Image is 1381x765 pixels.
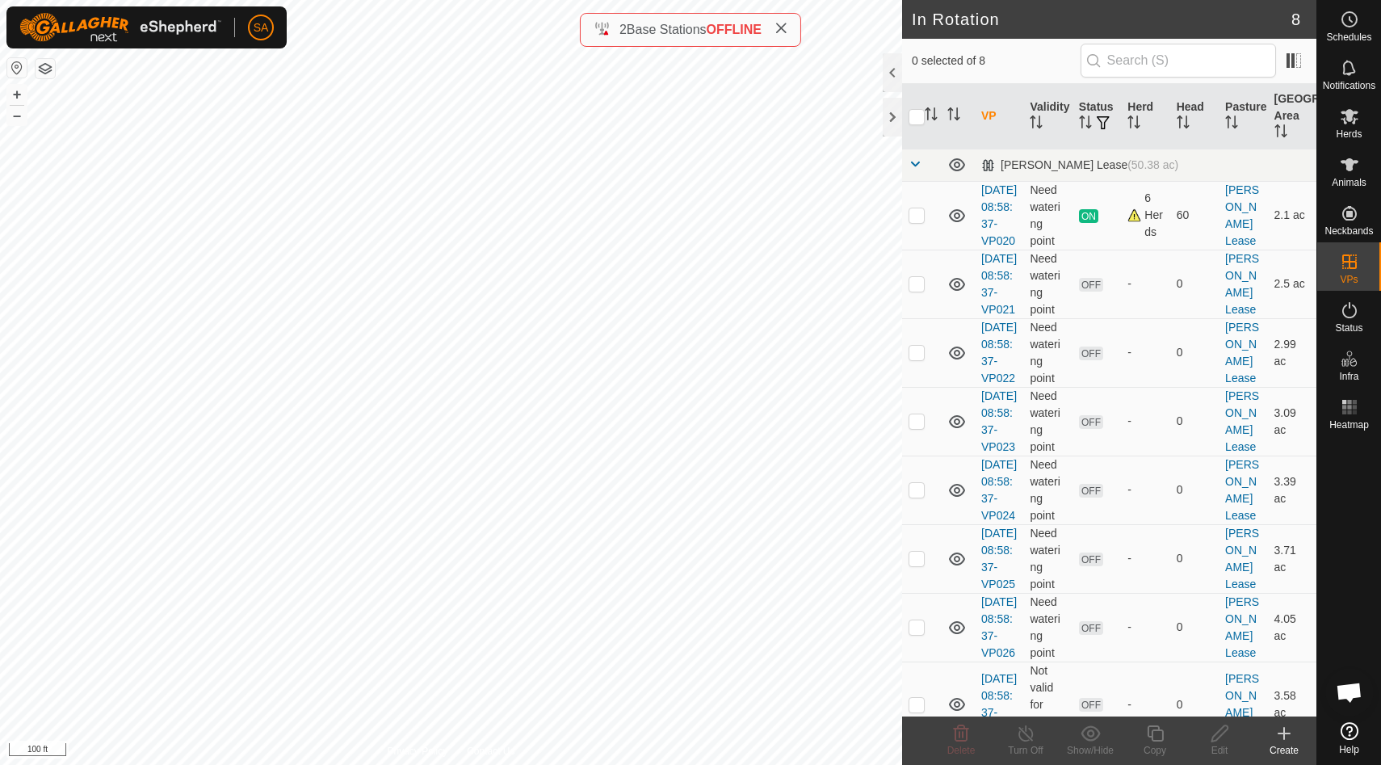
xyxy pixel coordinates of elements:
td: 4.05 ac [1268,593,1316,662]
p-sorticon: Activate to sort [1177,118,1190,131]
span: OFF [1079,484,1103,498]
a: [PERSON_NAME] Lease [1225,252,1259,316]
div: Copy [1123,743,1187,758]
div: Show/Hide [1058,743,1123,758]
a: Help [1317,716,1381,761]
p-sorticon: Activate to sort [947,110,960,123]
a: [PERSON_NAME] Lease [1225,321,1259,385]
div: Edit [1187,743,1252,758]
div: - [1127,696,1163,713]
span: OFF [1079,278,1103,292]
div: - [1127,619,1163,636]
span: Animals [1332,178,1366,187]
span: ON [1079,209,1098,223]
a: [DATE] 08:58:37-VP024 [981,458,1017,522]
button: – [7,106,27,125]
span: 0 selected of 8 [912,53,1081,69]
td: Need watering point [1023,181,1072,250]
a: [PERSON_NAME] Lease [1225,672,1259,736]
div: - [1127,344,1163,361]
td: Need watering point [1023,593,1072,662]
span: Delete [947,745,976,756]
th: VP [975,84,1023,149]
span: OFF [1079,347,1103,360]
span: Heatmap [1329,420,1369,430]
span: SA [254,19,269,36]
span: Neckbands [1324,226,1373,236]
img: Gallagher Logo [19,13,221,42]
span: Infra [1339,372,1358,381]
th: Head [1170,84,1219,149]
a: [DATE] 08:58:37-VP023 [981,389,1017,453]
span: Status [1335,323,1362,333]
a: [DATE] 08:58:37-VP025 [981,527,1017,591]
button: + [7,85,27,104]
div: - [1127,481,1163,498]
a: [PERSON_NAME] Lease [1225,183,1259,247]
a: [DATE] 08:58:37-VP021 [981,252,1017,316]
td: 3.71 ac [1268,524,1316,593]
input: Search (S) [1081,44,1276,78]
div: Create [1252,743,1316,758]
td: 0 [1170,250,1219,318]
td: Need watering point [1023,318,1072,387]
div: [PERSON_NAME] Lease [981,158,1178,172]
a: [DATE] 08:58:37-VP027 [981,672,1017,736]
p-sorticon: Activate to sort [1079,118,1092,131]
div: - [1127,413,1163,430]
p-sorticon: Activate to sort [1274,127,1287,140]
th: Validity [1023,84,1072,149]
td: 3.58 ac [1268,662,1316,747]
p-sorticon: Activate to sort [925,110,938,123]
td: 2.5 ac [1268,250,1316,318]
span: 2 [619,23,627,36]
td: 0 [1170,593,1219,662]
td: Need watering point [1023,524,1072,593]
th: [GEOGRAPHIC_DATA] Area [1268,84,1316,149]
span: Notifications [1323,81,1375,90]
span: Base Stations [627,23,707,36]
span: Help [1339,745,1359,754]
span: Schedules [1326,32,1371,42]
td: 2.1 ac [1268,181,1316,250]
a: [DATE] 08:58:37-VP020 [981,183,1017,247]
a: [PERSON_NAME] Lease [1225,595,1259,659]
span: OFF [1079,415,1103,429]
span: (50.38 ac) [1127,158,1178,171]
p-sorticon: Activate to sort [1225,118,1238,131]
span: Herds [1336,129,1362,139]
td: 60 [1170,181,1219,250]
td: Need watering point [1023,250,1072,318]
span: OFF [1079,553,1103,566]
span: VPs [1340,275,1358,284]
button: Reset Map [7,58,27,78]
a: Contact Us [467,744,514,759]
td: 0 [1170,662,1219,747]
a: [DATE] 08:58:37-VP022 [981,321,1017,385]
td: 0 [1170,318,1219,387]
span: OFF [1079,698,1103,712]
p-sorticon: Activate to sort [1127,118,1140,131]
h2: In Rotation [912,10,1291,29]
div: Turn Off [993,743,1058,758]
div: Open chat [1325,668,1374,717]
span: OFFLINE [707,23,762,36]
a: [PERSON_NAME] Lease [1225,389,1259,453]
td: 0 [1170,456,1219,524]
div: - [1127,275,1163,292]
td: Need watering point [1023,456,1072,524]
td: 0 [1170,524,1219,593]
button: Map Layers [36,59,55,78]
a: Privacy Policy [387,744,447,759]
td: Need watering point [1023,387,1072,456]
a: [DATE] 08:58:37-VP026 [981,595,1017,659]
div: - [1127,550,1163,567]
td: Not valid for Activations [1023,662,1072,747]
th: Status [1072,84,1121,149]
th: Pasture [1219,84,1267,149]
a: [PERSON_NAME] Lease [1225,527,1259,591]
span: 8 [1291,7,1300,32]
td: 2.99 ac [1268,318,1316,387]
a: [PERSON_NAME] Lease [1225,458,1259,522]
p-sorticon: Activate to sort [1030,118,1043,131]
